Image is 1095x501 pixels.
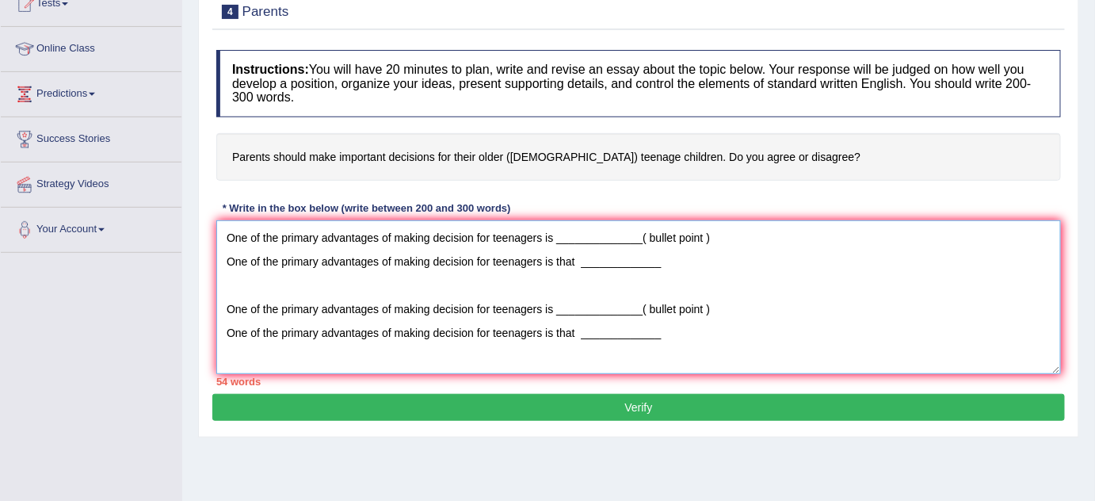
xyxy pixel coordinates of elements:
h4: Parents should make important decisions for their older ([DEMOGRAPHIC_DATA]) teenage children. Do... [216,133,1061,182]
b: Instructions: [232,63,309,76]
small: Parents [242,4,289,19]
span: 4 [222,5,238,19]
a: Your Account [1,208,181,247]
a: Strategy Videos [1,163,181,202]
h4: You will have 20 minutes to plan, write and revise an essay about the topic below. Your response ... [216,50,1061,117]
div: * Write in the box below (write between 200 and 300 words) [216,201,517,216]
div: 54 words [216,374,1061,389]
a: Success Stories [1,117,181,157]
a: Online Class [1,27,181,67]
a: Predictions [1,72,181,112]
button: Verify [212,394,1065,421]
